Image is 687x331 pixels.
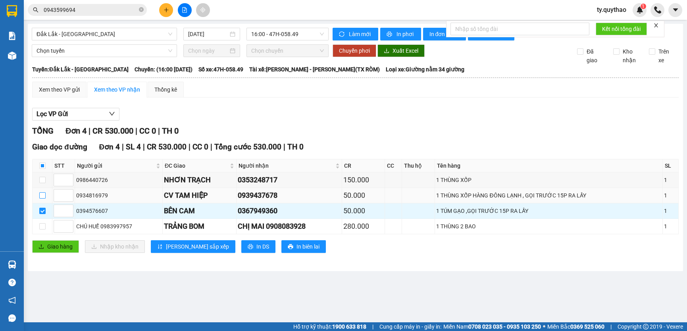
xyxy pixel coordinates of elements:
[47,242,73,251] span: Giao hàng
[139,126,156,136] span: CC 0
[296,242,319,251] span: In biên lai
[393,46,418,55] span: Xuất Excel
[436,176,661,184] div: 1 THÙNG XỐP
[653,23,659,28] span: close
[92,126,133,136] span: CR 530.000
[385,159,402,172] th: CC
[583,47,607,65] span: Đã giao
[643,324,649,329] span: copyright
[8,314,16,322] span: message
[672,6,679,13] span: caret-down
[188,46,228,55] input: Chọn ngày
[37,28,172,40] span: Đắk Lắk - Đồng Nai
[164,190,235,201] div: CV TAM HIỆP
[65,126,87,136] span: Đơn 4
[251,45,324,57] span: Chọn chuyến
[238,205,341,216] div: 0367949360
[32,240,79,253] button: uploadGiao hàng
[164,7,169,13] span: plus
[135,126,137,136] span: |
[214,142,281,151] span: Tổng cước 530.000
[76,176,161,184] div: 0986440726
[198,65,243,74] span: Số xe: 47H-058.49
[402,159,435,172] th: Thu hộ
[189,142,191,151] span: |
[641,4,646,9] sup: 1
[664,176,677,184] div: 1
[165,161,229,170] span: ĐC Giao
[642,4,645,9] span: 1
[436,191,661,200] div: 1 THÙNG XỐP HÀNG ĐÔNG LẠNH , GỌI TRƯỚC 15P RA LẤY
[178,3,192,17] button: file-add
[343,174,383,186] div: 150.000
[164,205,235,216] div: BÊN CAM
[654,6,661,13] img: phone-icon
[591,5,633,15] span: ty.quythao
[251,28,324,40] span: 16:00 - 47H-058.49
[7,8,19,16] span: Gửi:
[68,26,123,37] div: 0367949360
[68,41,79,50] span: DĐ:
[384,48,389,54] span: download
[8,260,16,269] img: warehouse-icon
[249,65,380,74] span: Tài xế: [PERSON_NAME] - [PERSON_NAME](TX RÒM)
[68,37,102,65] span: BÊN CAM
[283,142,285,151] span: |
[68,8,87,16] span: Nhận:
[339,31,346,38] span: sync
[7,16,62,27] div: 0394576607
[256,242,269,251] span: In DS
[547,322,604,331] span: Miền Bắc
[7,7,62,16] div: Buôn Nia
[436,222,661,231] div: 1 THÙNG 2 BAO
[154,85,177,94] div: Thống kê
[164,221,235,232] div: TRẢNG BOM
[32,108,119,121] button: Lọc VP Gửi
[76,222,161,231] div: CHÚ HUẾ 0983997957
[151,240,235,253] button: sort-ascending[PERSON_NAME] sắp xếp
[636,6,643,13] img: icon-new-feature
[602,25,641,33] span: Kết nối tổng đài
[143,142,145,151] span: |
[38,244,44,250] span: upload
[620,47,643,65] span: Kho nhận
[570,323,604,330] strong: 0369 525 060
[39,85,80,94] div: Xem theo VP gửi
[94,85,140,94] div: Xem theo VP nhận
[37,45,172,57] span: Chọn tuyến
[377,44,425,57] button: downloadXuất Excel
[664,207,677,215] div: 1
[281,240,326,253] button: printerIn biên lai
[443,322,541,331] span: Miền Nam
[238,190,341,201] div: 0939437678
[450,23,589,35] input: Nhập số tổng đài
[349,30,372,38] span: Làm mới
[396,30,415,38] span: In phơi
[372,322,373,331] span: |
[342,159,385,172] th: CR
[122,142,124,151] span: |
[147,142,187,151] span: CR 530.000
[196,3,210,17] button: aim
[668,3,682,17] button: caret-down
[332,323,366,330] strong: 1900 633 818
[288,244,293,250] span: printer
[429,30,460,38] span: In đơn chọn
[158,126,160,136] span: |
[109,111,115,117] span: down
[248,244,253,250] span: printer
[99,142,120,151] span: Đơn 4
[436,207,661,215] div: 1 TÚM GẠO ,GỌI TRƯỚC 15P RA LẤY
[287,142,304,151] span: TH 0
[135,65,192,74] span: Chuyến: (16:00 [DATE])
[76,207,161,215] div: 0394576607
[239,161,334,170] span: Người nhận
[44,6,137,14] input: Tìm tên, số ĐT hoặc mã đơn
[8,279,16,286] span: question-circle
[435,159,662,172] th: Tên hàng
[139,7,144,12] span: close-circle
[85,240,145,253] button: downloadNhập kho nhận
[663,159,679,172] th: SL
[343,205,383,216] div: 50.000
[543,325,545,328] span: ⚪️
